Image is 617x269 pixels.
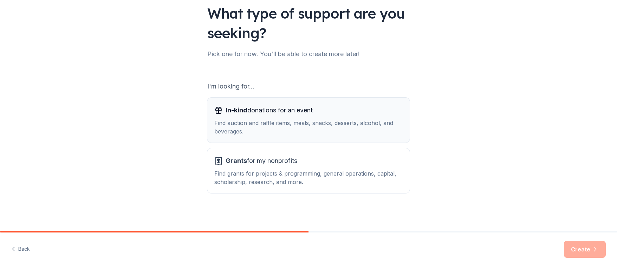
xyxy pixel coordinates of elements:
span: In-kind [226,106,247,114]
div: Find grants for projects & programming, general operations, capital, scholarship, research, and m... [214,169,403,186]
span: Grants [226,157,247,164]
div: What type of support are you seeking? [207,4,410,43]
button: Back [11,242,30,257]
span: donations for an event [226,105,313,116]
div: Find auction and raffle items, meals, snacks, desserts, alcohol, and beverages. [214,119,403,136]
div: I'm looking for... [207,81,410,92]
div: Pick one for now. You'll be able to create more later! [207,48,410,60]
button: In-kinddonations for an eventFind auction and raffle items, meals, snacks, desserts, alcohol, and... [207,98,410,143]
span: for my nonprofits [226,155,297,166]
button: Grantsfor my nonprofitsFind grants for projects & programming, general operations, capital, schol... [207,148,410,193]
